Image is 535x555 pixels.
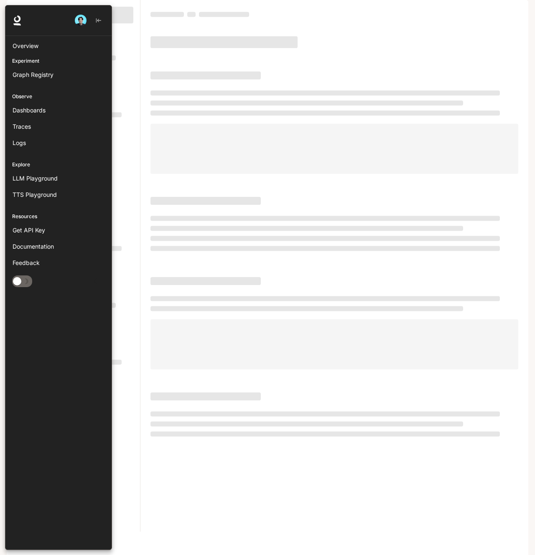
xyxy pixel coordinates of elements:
span: Logs [13,138,26,147]
a: Overview [9,38,108,53]
span: Overview [13,41,38,50]
a: Documentation [9,239,108,254]
span: Dark mode toggle [13,276,21,285]
button: Close drawer [86,272,105,290]
a: Feedback [9,255,108,270]
p: Observe [5,93,112,100]
a: LLM Playground [9,171,108,186]
a: Get API Key [9,223,108,237]
span: Documentation [13,242,54,251]
span: Traces [13,122,31,131]
img: User avatar [75,15,87,26]
a: Dashboards [9,103,108,117]
a: Logs [9,135,108,150]
a: Traces [9,119,108,134]
span: LLM Playground [13,174,58,183]
span: Get API Key [13,226,45,234]
button: User avatar [72,12,89,29]
p: Experiment [5,57,112,65]
span: Dashboards [13,106,46,115]
span: TTS Playground [13,190,57,199]
a: Graph Registry [9,67,108,82]
span: Graph Registry [13,70,53,79]
p: Explore [5,161,112,168]
a: TTS Playground [9,187,108,202]
span: Feedback [13,258,40,267]
p: Resources [5,213,112,220]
